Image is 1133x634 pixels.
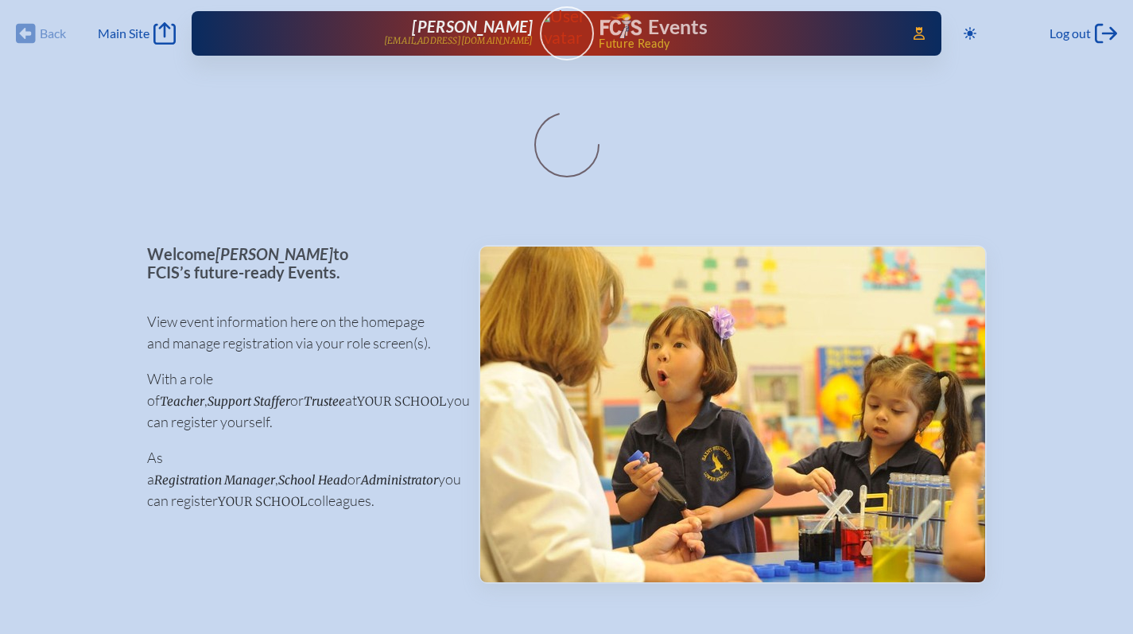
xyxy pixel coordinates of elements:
p: As a , or you can register colleagues. [147,447,453,511]
a: [PERSON_NAME][EMAIL_ADDRESS][DOMAIN_NAME] [243,18,534,49]
p: With a role of , or at you can register yourself. [147,368,453,433]
div: FCIS Events — Future ready [600,13,891,49]
span: Future Ready [599,38,890,49]
p: View event information here on the homepage and manage registration via your role screen(s). [147,311,453,354]
span: Main Site [98,25,149,41]
span: your school [357,394,447,409]
span: Teacher [160,394,204,409]
a: User Avatar [540,6,594,60]
span: [PERSON_NAME] [215,244,333,263]
span: Trustee [304,394,345,409]
p: Welcome to FCIS’s future-ready Events. [147,245,453,281]
span: Registration Manager [154,473,275,488]
span: School Head [278,473,347,488]
span: [PERSON_NAME] [412,17,533,36]
span: your school [218,494,308,509]
span: Support Staffer [208,394,290,409]
span: Log out [1050,25,1091,41]
a: Main Site [98,22,176,45]
img: Events [480,247,985,582]
img: User Avatar [533,6,600,48]
span: Administrator [361,473,438,488]
p: [EMAIL_ADDRESS][DOMAIN_NAME] [384,36,534,46]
